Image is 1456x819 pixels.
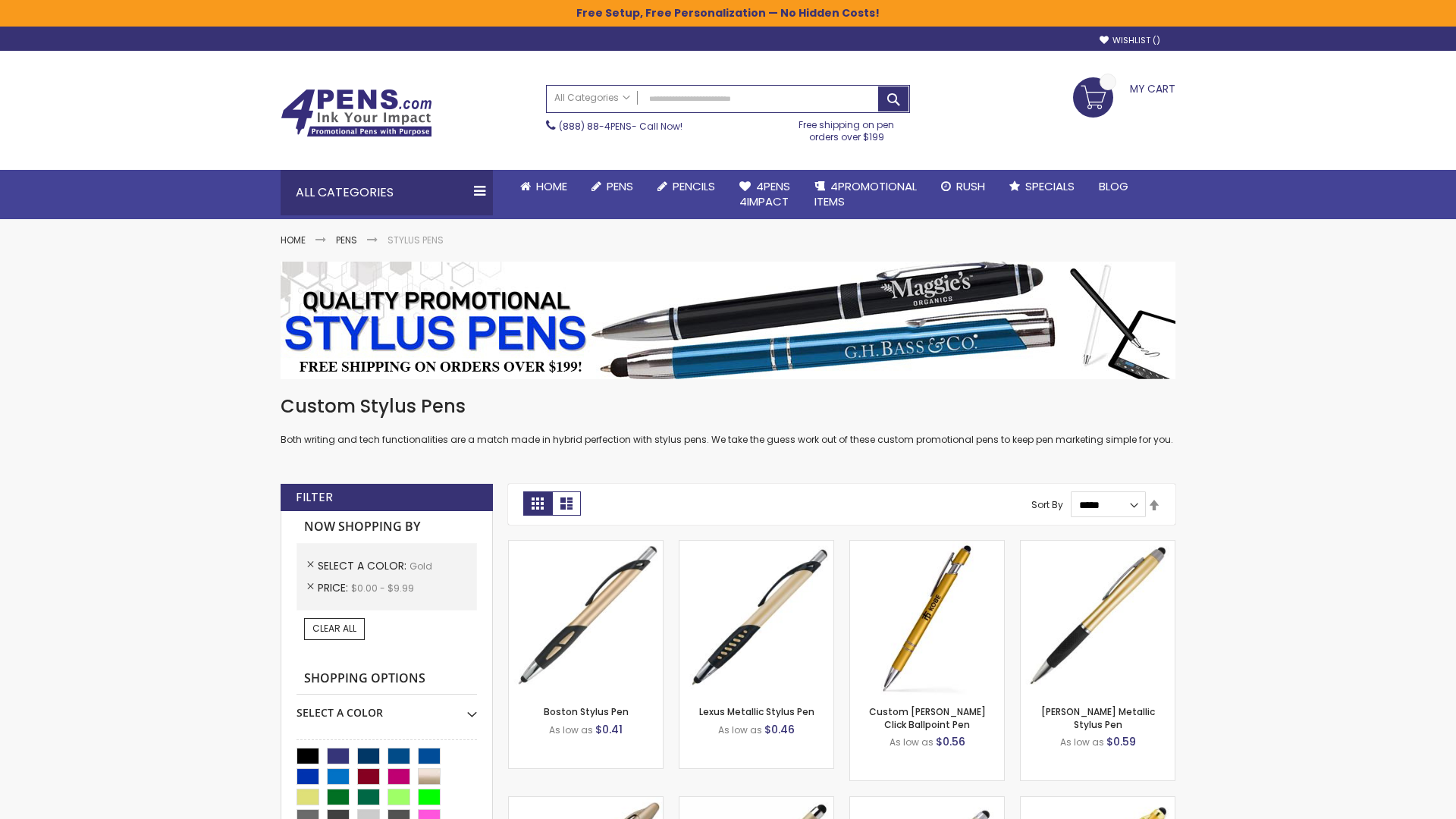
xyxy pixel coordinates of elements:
[1021,796,1175,809] a: I-Stylus-Slim-Gold-Gold
[890,736,934,748] span: As low as
[508,170,579,203] a: Home
[929,170,997,203] a: Rush
[297,511,477,543] strong: Now Shopping by
[936,734,965,749] span: $0.56
[549,723,593,736] span: As low as
[536,178,567,194] span: Home
[869,705,986,730] a: Custom [PERSON_NAME] Click Ballpoint Pen
[523,491,552,516] strong: Grid
[739,178,790,209] span: 4Pens 4impact
[281,170,493,215] div: All Categories
[281,89,432,137] img: 4Pens Custom Pens and Promotional Products
[312,622,356,635] span: Clear All
[679,540,833,553] a: Lexus Metallic Stylus Pen-Gold
[547,86,638,111] a: All Categories
[1106,734,1136,749] span: $0.59
[296,489,333,506] strong: Filter
[544,705,629,718] a: Boston Stylus Pen
[1031,498,1063,511] label: Sort By
[679,796,833,809] a: Islander Softy Metallic Gel Pen with Stylus-Gold
[595,722,623,737] span: $0.41
[850,541,1004,695] img: Custom Alex II Click Ballpoint Pen-Gold
[509,540,663,553] a: Boston Stylus Pen-Gold
[956,178,985,194] span: Rush
[673,178,715,194] span: Pencils
[607,178,633,194] span: Pens
[554,92,630,104] span: All Categories
[802,170,929,219] a: 4PROMOTIONALITEMS
[409,560,432,573] span: Gold
[304,618,365,639] a: Clear All
[1021,540,1175,553] a: Lory Metallic Stylus Pen-Gold
[764,722,795,737] span: $0.46
[297,695,477,720] div: Select A Color
[281,234,306,246] a: Home
[850,796,1004,809] a: Cali Custom Stylus Gel pen-Gold
[997,170,1087,203] a: Specials
[1060,736,1104,748] span: As low as
[579,170,645,203] a: Pens
[1025,178,1075,194] span: Specials
[509,796,663,809] a: Twist Highlighter-Pen Stylus Combo-Gold
[727,170,802,219] a: 4Pens4impact
[388,234,444,246] strong: Stylus Pens
[559,120,632,133] a: (888) 88-4PENS
[783,113,911,143] div: Free shipping on pen orders over $199
[1087,170,1141,203] a: Blog
[1100,35,1160,46] a: Wishlist
[318,558,409,573] span: Select A Color
[1099,178,1128,194] span: Blog
[645,170,727,203] a: Pencils
[336,234,357,246] a: Pens
[281,394,1175,419] h1: Custom Stylus Pens
[1021,541,1175,695] img: Lory Metallic Stylus Pen-Gold
[718,723,762,736] span: As low as
[351,582,414,595] span: $0.00 - $9.99
[850,540,1004,553] a: Custom Alex II Click Ballpoint Pen-Gold
[297,663,477,695] strong: Shopping Options
[1041,705,1155,730] a: [PERSON_NAME] Metallic Stylus Pen
[509,541,663,695] img: Boston Stylus Pen-Gold
[318,580,351,595] span: Price
[699,705,814,718] a: Lexus Metallic Stylus Pen
[814,178,917,209] span: 4PROMOTIONAL ITEMS
[679,541,833,695] img: Lexus Metallic Stylus Pen-Gold
[281,262,1175,379] img: Stylus Pens
[559,120,682,133] span: - Call Now!
[281,394,1175,447] div: Both writing and tech functionalities are a match made in hybrid perfection with stylus pens. We ...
